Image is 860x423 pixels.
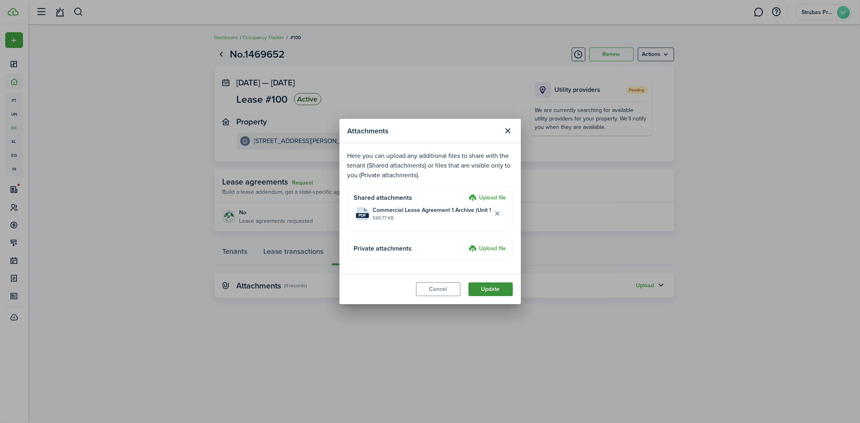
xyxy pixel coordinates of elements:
p: Here you can upload any additional files to share with the tenant (Shared attachments) or files t... [348,151,513,180]
h4: Private attachments [354,244,466,253]
button: Delete file [491,207,504,221]
file-extension: pdf [356,213,369,218]
button: Cancel [416,282,460,296]
span: Commercial Lease Agreement 1 Archive (Unit 15) (1).pdf [373,206,491,214]
button: Update [469,282,513,296]
modal-title: Attachments [348,123,499,139]
file-icon: File [356,207,369,220]
button: Close modal [501,124,515,138]
h4: Shared attachments [354,193,466,203]
file-size: 586.77 KB [373,214,491,222]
